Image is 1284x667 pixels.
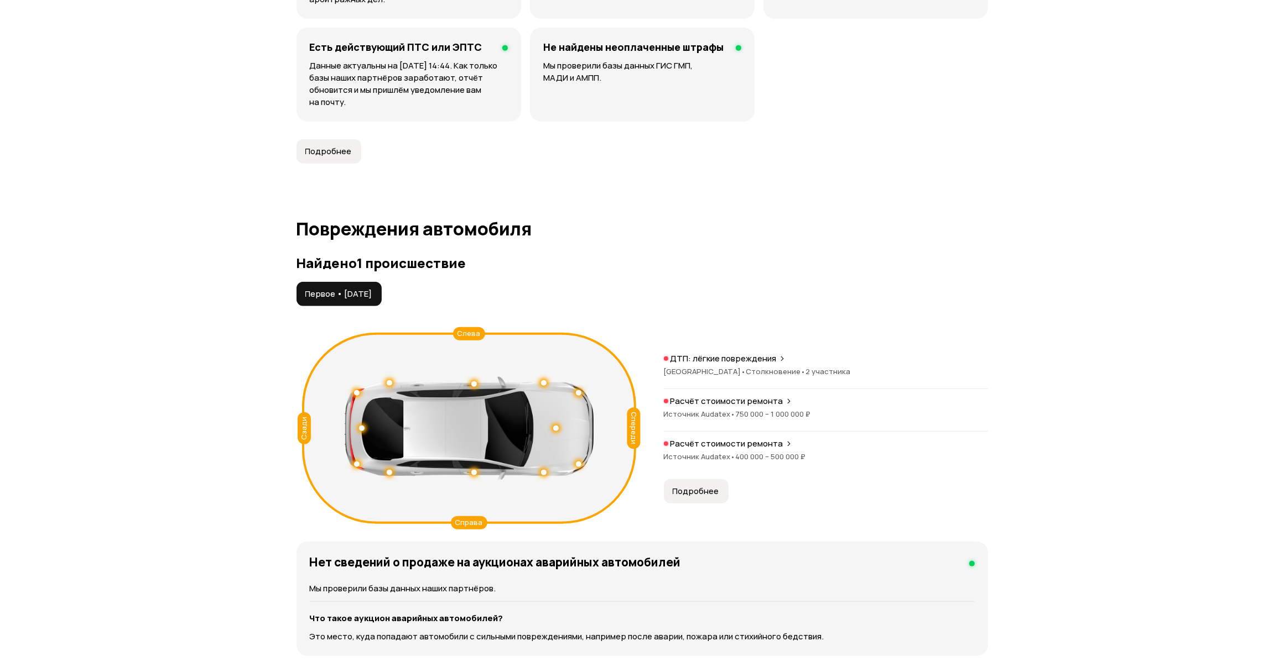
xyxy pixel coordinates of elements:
span: [GEOGRAPHIC_DATA] [664,366,746,376]
p: Данные актуальны на [DATE] 14:44. Как только базы наших партнёров заработают, отчёт обновится и м... [310,60,508,108]
p: ДТП: лёгкие повреждения [670,353,777,364]
span: Подробнее [305,146,352,157]
strong: Что такое аукцион аварийных автомобилей? [310,612,503,624]
button: Первое • [DATE] [297,282,382,306]
h3: Найдено 1 происшествие [297,255,988,271]
p: Расчёт стоимости ремонта [670,438,783,449]
p: Расчёт стоимости ремонта [670,396,783,407]
div: Слева [453,327,485,340]
span: • [741,366,746,376]
span: Первое • [DATE] [305,288,372,300]
div: Сзади [298,412,311,444]
button: Подробнее [297,139,361,164]
p: Мы проверили базы данных ГИС ГМП, МАДИ и АМПП. [543,60,741,84]
span: • [731,409,736,419]
h4: Не найдены неоплаченные штрафы [543,41,724,53]
span: Столкновение [746,366,806,376]
span: • [731,451,736,461]
span: Источник Audatex [664,451,736,461]
p: Мы проверили базы данных наших партнёров. [310,582,975,595]
span: 2 участника [806,366,851,376]
h4: Есть действующий ПТС или ЭПТС [310,41,482,53]
span: Подробнее [673,486,719,497]
span: 750 000 – 1 000 000 ₽ [736,409,811,419]
h1: Повреждения автомобиля [297,219,988,239]
div: Справа [451,516,487,529]
p: Это место, куда попадают автомобили с сильными повреждениями, например после аварии, пожара или с... [310,631,975,643]
button: Подробнее [664,479,729,503]
span: Источник Audatex [664,409,736,419]
h4: Нет сведений о продаже на аукционах аварийных автомобилей [310,555,681,569]
div: Спереди [627,407,640,449]
span: • [801,366,806,376]
span: 400 000 – 500 000 ₽ [736,451,806,461]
